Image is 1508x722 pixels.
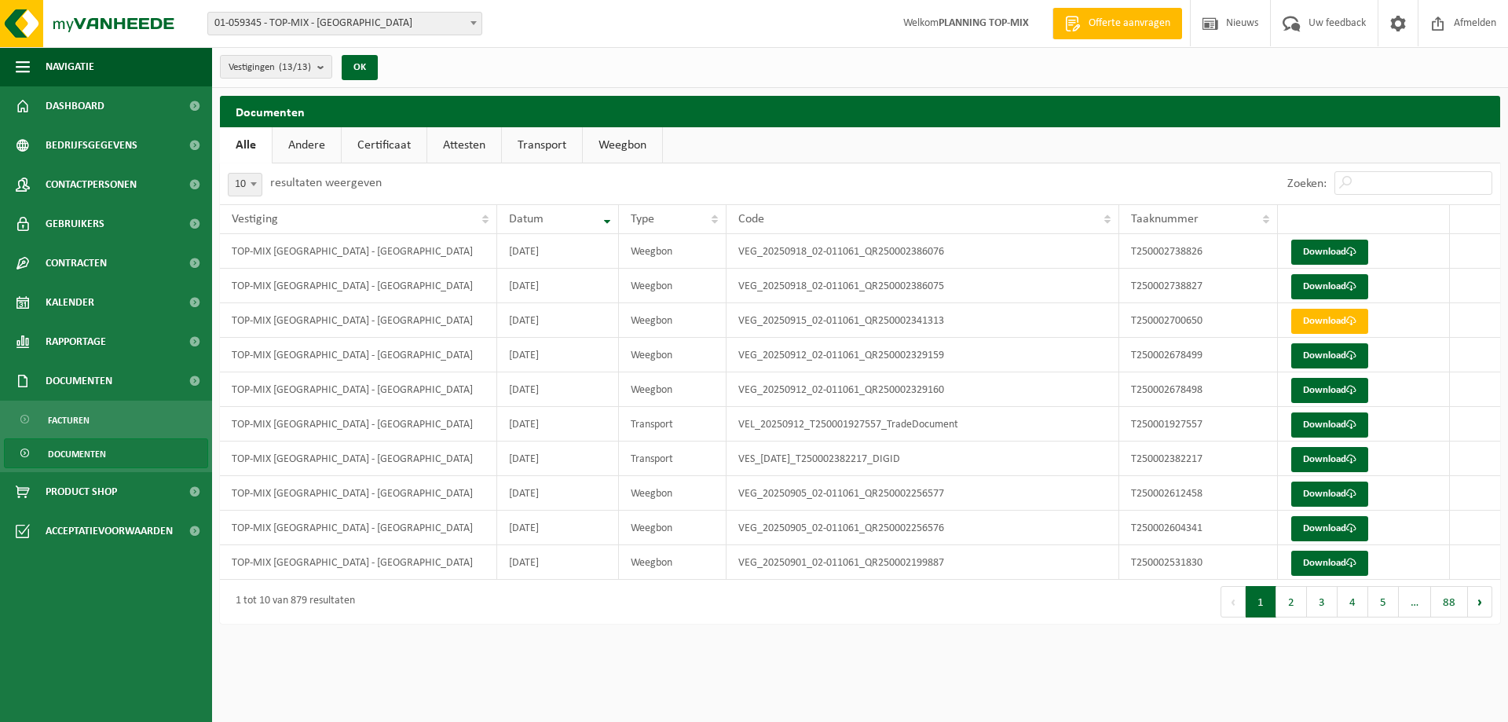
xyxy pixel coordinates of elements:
[279,62,311,72] count: (13/13)
[46,47,94,86] span: Navigatie
[46,511,173,551] span: Acceptatievoorwaarden
[228,173,262,196] span: 10
[1276,586,1307,618] button: 2
[46,86,104,126] span: Dashboard
[1119,338,1278,372] td: T250002678499
[46,126,137,165] span: Bedrijfsgegevens
[1221,586,1246,618] button: Previous
[1338,586,1368,618] button: 4
[1119,234,1278,269] td: T250002738826
[497,338,618,372] td: [DATE]
[46,361,112,401] span: Documenten
[497,407,618,442] td: [DATE]
[727,338,1120,372] td: VEG_20250912_02-011061_QR250002329159
[1052,8,1182,39] a: Offerte aanvragen
[619,303,727,338] td: Weegbon
[1307,586,1338,618] button: 3
[619,545,727,580] td: Weegbon
[1291,516,1368,541] a: Download
[270,177,382,189] label: resultaten weergeven
[220,511,497,545] td: TOP-MIX [GEOGRAPHIC_DATA] - [GEOGRAPHIC_DATA]
[1119,303,1278,338] td: T250002700650
[497,303,618,338] td: [DATE]
[1291,274,1368,299] a: Download
[1291,482,1368,507] a: Download
[220,96,1500,126] h2: Documenten
[1291,309,1368,334] a: Download
[631,213,654,225] span: Type
[727,234,1120,269] td: VEG_20250918_02-011061_QR250002386076
[1291,378,1368,403] a: Download
[220,407,497,442] td: TOP-MIX [GEOGRAPHIC_DATA] - [GEOGRAPHIC_DATA]
[619,476,727,511] td: Weegbon
[1119,372,1278,407] td: T250002678498
[220,372,497,407] td: TOP-MIX [GEOGRAPHIC_DATA] - [GEOGRAPHIC_DATA]
[939,17,1029,29] strong: PLANNING TOP-MIX
[427,127,501,163] a: Attesten
[502,127,582,163] a: Transport
[207,12,482,35] span: 01-059345 - TOP-MIX - Oostende
[46,204,104,244] span: Gebruikers
[220,55,332,79] button: Vestigingen(13/13)
[497,269,618,303] td: [DATE]
[497,545,618,580] td: [DATE]
[619,442,727,476] td: Transport
[1287,178,1327,190] label: Zoeken:
[497,442,618,476] td: [DATE]
[497,511,618,545] td: [DATE]
[1119,545,1278,580] td: T250002531830
[727,269,1120,303] td: VEG_20250918_02-011061_QR250002386075
[1119,269,1278,303] td: T250002738827
[220,269,497,303] td: TOP-MIX [GEOGRAPHIC_DATA] - [GEOGRAPHIC_DATA]
[46,472,117,511] span: Product Shop
[342,127,426,163] a: Certificaat
[228,588,355,616] div: 1 tot 10 van 879 resultaten
[1291,412,1368,438] a: Download
[727,476,1120,511] td: VEG_20250905_02-011061_QR250002256577
[1291,551,1368,576] a: Download
[727,407,1120,442] td: VEL_20250912_T250001927557_TradeDocument
[229,174,262,196] span: 10
[509,213,544,225] span: Datum
[220,442,497,476] td: TOP-MIX [GEOGRAPHIC_DATA] - [GEOGRAPHIC_DATA]
[619,372,727,407] td: Weegbon
[727,511,1120,545] td: VEG_20250905_02-011061_QR250002256576
[727,545,1120,580] td: VEG_20250901_02-011061_QR250002199887
[4,438,208,468] a: Documenten
[46,283,94,322] span: Kalender
[497,234,618,269] td: [DATE]
[220,127,272,163] a: Alle
[220,303,497,338] td: TOP-MIX [GEOGRAPHIC_DATA] - [GEOGRAPHIC_DATA]
[1431,586,1468,618] button: 88
[1368,586,1399,618] button: 5
[46,165,137,204] span: Contactpersonen
[1131,213,1199,225] span: Taaknummer
[220,476,497,511] td: TOP-MIX [GEOGRAPHIC_DATA] - [GEOGRAPHIC_DATA]
[583,127,662,163] a: Weegbon
[220,234,497,269] td: TOP-MIX [GEOGRAPHIC_DATA] - [GEOGRAPHIC_DATA]
[1291,447,1368,472] a: Download
[46,244,107,283] span: Contracten
[1085,16,1174,31] span: Offerte aanvragen
[220,545,497,580] td: TOP-MIX [GEOGRAPHIC_DATA] - [GEOGRAPHIC_DATA]
[4,405,208,434] a: Facturen
[738,213,764,225] span: Code
[497,372,618,407] td: [DATE]
[1246,586,1276,618] button: 1
[1291,240,1368,265] a: Download
[342,55,378,80] button: OK
[1119,476,1278,511] td: T250002612458
[1291,343,1368,368] a: Download
[273,127,341,163] a: Andere
[208,13,481,35] span: 01-059345 - TOP-MIX - Oostende
[727,303,1120,338] td: VEG_20250915_02-011061_QR250002341313
[1119,442,1278,476] td: T250002382217
[46,322,106,361] span: Rapportage
[48,405,90,435] span: Facturen
[497,476,618,511] td: [DATE]
[619,234,727,269] td: Weegbon
[1468,586,1492,618] button: Next
[232,213,278,225] span: Vestiging
[1399,586,1431,618] span: …
[619,407,727,442] td: Transport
